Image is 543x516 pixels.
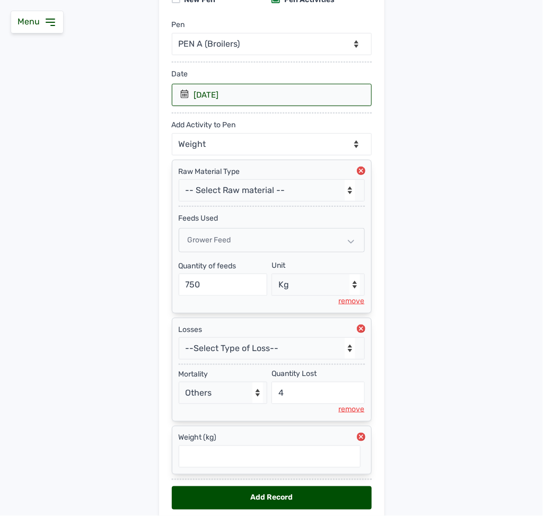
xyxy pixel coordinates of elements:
div: Unit [271,260,285,271]
span: Menu [17,16,44,27]
div: Losses [179,325,365,335]
a: Menu [17,16,57,27]
div: Raw Material Type [179,167,365,177]
div: [DATE] [194,90,219,100]
span: Grower Feed [188,235,231,244]
div: Add Record [172,486,372,510]
div: feeds Used [179,207,365,224]
div: Mortality [179,369,268,380]
div: Quantity of feeds [179,261,268,272]
div: remove [339,296,365,307]
div: Add Activity to Pen [172,113,236,130]
div: remove [339,404,365,415]
div: Date [172,63,372,84]
div: Weight (kg) [179,433,361,443]
div: Quantity Lost [271,369,317,379]
div: Pen [172,20,185,30]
